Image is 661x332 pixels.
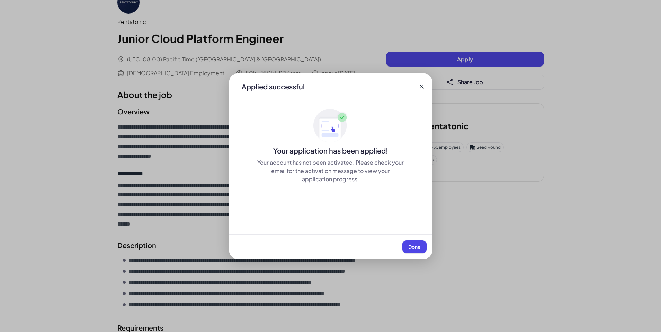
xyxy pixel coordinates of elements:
div: Your application has been applied! [229,146,432,156]
button: Done [402,240,427,253]
div: Your account has not been activated. Please check your email for the activation message to view y... [257,158,404,183]
span: Done [408,244,421,250]
img: ApplyedMaskGroup3.svg [313,108,348,143]
div: Applied successful [242,82,305,91]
